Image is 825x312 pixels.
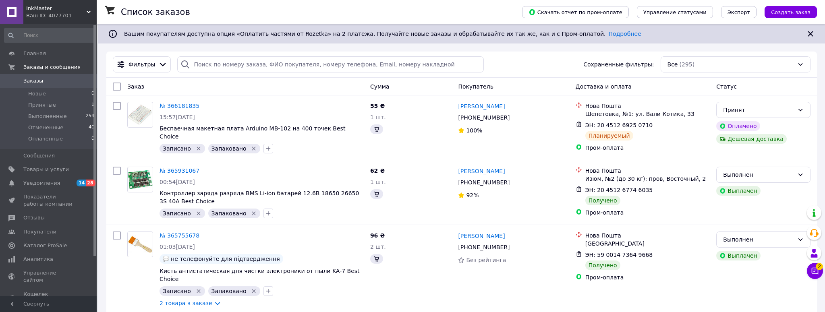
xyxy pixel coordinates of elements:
span: Принятые [28,101,56,109]
img: Фото товару [128,170,153,190]
span: 55 ₴ [370,103,385,109]
div: [PHONE_NUMBER] [456,177,511,188]
span: Статус [716,83,737,90]
img: :speech_balloon: [163,256,169,262]
span: Отзывы [23,214,45,221]
span: Записано [163,145,191,152]
svg: Удалить метку [251,210,257,217]
span: ЭН: 59 0014 7364 9668 [585,252,653,258]
span: Новые [28,90,46,97]
a: Создать заказ [757,8,817,15]
span: Без рейтинга [466,257,506,263]
span: Кошелек компании [23,291,75,305]
span: Сообщения [23,152,55,159]
span: 0 [91,135,94,143]
img: Фото товару [128,236,153,253]
div: Получено [585,260,620,270]
div: Оплачено [716,121,760,131]
svg: Удалить метку [251,288,257,294]
span: Отмененные [28,124,63,131]
div: Выплачен [716,186,760,196]
span: 1 шт. [370,114,386,120]
span: Контроллер заряда разряда BMS Li-ion батарей 12.6В 18650 26650 3S 40A Best Choice [160,190,359,205]
div: Нова Пошта [585,102,710,110]
div: Выполнен [723,235,794,244]
div: Нова Пошта [585,231,710,240]
a: Беспаечная макетная плата Arduino MB-102 на 400 точек Best Choice [160,125,345,140]
span: 2 шт. [370,244,386,250]
div: Пром-оплата [585,144,710,152]
div: [PHONE_NUMBER] [456,112,511,123]
span: ЭН: 20 4512 6774 6035 [585,187,653,193]
div: Пром-оплата [585,273,710,281]
span: 254 [86,113,94,120]
span: Товары и услуги [23,166,69,173]
span: Вашим покупателям доступна опция «Оплатить частями от Rozetka» на 2 платежа. Получайте новые зака... [124,31,641,37]
span: Заказ [127,83,144,90]
span: 1 [91,101,94,109]
span: Скачать отчет по пром-оплате [529,8,622,16]
input: Поиск [4,28,95,43]
span: Главная [23,50,46,57]
h1: Список заказов [121,7,190,17]
span: Заказы [23,77,43,85]
div: Нова Пошта [585,167,710,175]
span: Заказы и сообщения [23,64,81,71]
span: Покупатели [23,228,56,236]
span: 01:03[DATE] [160,244,195,250]
div: [GEOGRAPHIC_DATA] [585,240,710,248]
span: (295) [679,61,694,68]
span: 62 ₴ [370,167,385,174]
span: Каталог ProSale [23,242,67,249]
a: № 365755678 [160,232,199,239]
svg: Удалить метку [251,145,257,152]
span: 96 ₴ [370,232,385,239]
svg: Удалить метку [195,145,202,152]
span: 92% [466,192,479,198]
a: № 366181835 [160,103,199,109]
div: Получено [585,196,620,205]
svg: Удалить метку [195,210,202,217]
button: Управление статусами [637,6,713,18]
a: Фото товару [127,102,153,128]
span: Фильтры [129,60,155,68]
span: Создать заказ [771,9,810,15]
span: Покупатель [458,83,493,90]
img: Фото товару [128,104,153,125]
span: Сумма [370,83,390,90]
span: Выполненные [28,113,67,120]
span: Экспорт [728,9,750,15]
a: Фото товару [127,167,153,192]
svg: Удалить метку [195,288,202,294]
span: Запаковано [211,210,247,217]
span: ЭН: 20 4512 6925 0710 [585,122,653,128]
div: Пром-оплата [585,209,710,217]
div: Планируемый [585,131,633,141]
a: Кисть антистатическая для чистки электроники от пыли KA-7 Best Choice [160,268,360,282]
a: Подробнее [609,31,641,37]
span: Записано [163,288,191,294]
span: 28 [86,180,95,186]
a: № 365931067 [160,167,199,174]
a: [PERSON_NAME] [458,102,505,110]
button: Скачать отчет по пром-оплате [522,6,629,18]
button: Создать заказ [765,6,817,18]
div: Принят [723,105,794,114]
span: Все [667,60,678,68]
span: 1 шт. [370,179,386,185]
button: Экспорт [721,6,757,18]
span: 00:54[DATE] [160,179,195,185]
span: 15:57[DATE] [160,114,195,120]
button: Чат с покупателем2 [807,263,823,279]
div: Дешевая доставка [716,134,787,144]
div: Выполнен [723,170,794,179]
a: [PERSON_NAME] [458,167,505,175]
div: Выплачен [716,251,760,260]
div: Изюм, №2 (до 30 кг): пров, Восточный, 2 [585,175,710,183]
a: [PERSON_NAME] [458,232,505,240]
span: Записано [163,210,191,217]
span: 14 [77,180,86,186]
span: Уведомления [23,180,60,187]
span: Показатели работы компании [23,193,75,208]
